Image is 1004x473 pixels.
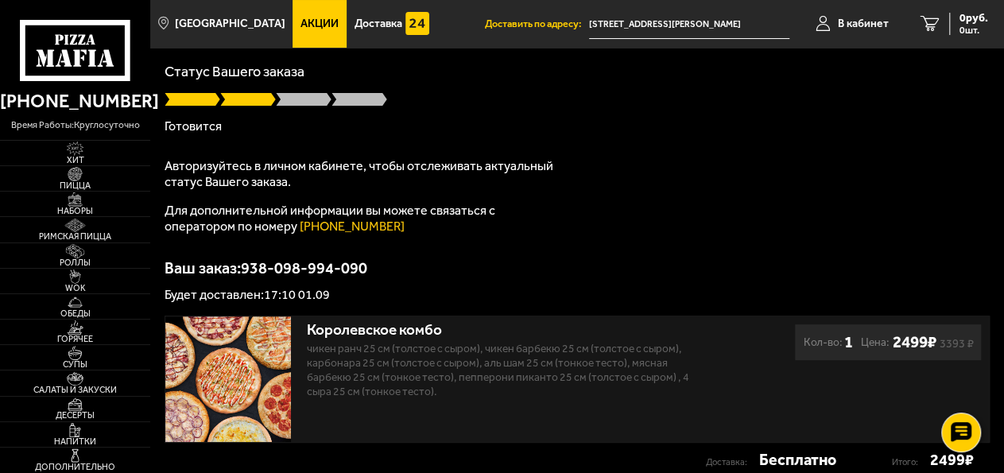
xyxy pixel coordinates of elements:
strong: Бесплатно [758,450,835,470]
p: Будет доставлен: 17:10 01.09 [165,289,990,301]
span: В кабинет [838,18,889,29]
span: Ленинградская область, Всеволожский район, Мурино, улица Шувалова, 22к3 [589,10,790,39]
input: Ваш адрес доставки [589,10,790,39]
span: Доставка [355,18,402,29]
span: Акции [300,18,339,29]
div: Кол-во: [803,332,852,352]
span: [GEOGRAPHIC_DATA] [175,18,285,29]
div: Королевское комбо [307,321,693,339]
p: Для дополнительной информации вы можете связаться с оператором по номеру [165,203,562,235]
span: Цена: [860,332,889,352]
p: Доставка: [705,452,758,472]
strong: 2499 ₽ [929,450,973,470]
s: 3393 ₽ [939,339,973,347]
p: Итого: [891,452,929,472]
span: 0 руб. [959,13,988,24]
a: [PHONE_NUMBER] [300,219,405,234]
b: 2499 ₽ [892,332,936,352]
span: 0 шт. [959,25,988,35]
p: Чикен Ранч 25 см (толстое с сыром), Чикен Барбекю 25 см (толстое с сыром), Карбонара 25 см (толст... [307,342,693,398]
img: 15daf4d41897b9f0e9f617042186c801.svg [405,12,429,36]
p: Статус Вашего заказа [165,64,990,79]
span: Доставить по адресу: [485,19,589,29]
p: Ваш заказ: 938-098-994-090 [165,260,990,276]
p: Готовится [165,120,990,133]
p: Авторизуйтесь в личном кабинете, чтобы отслеживать актуальный статус Вашего заказа. [165,158,562,190]
b: 1 [843,332,852,352]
